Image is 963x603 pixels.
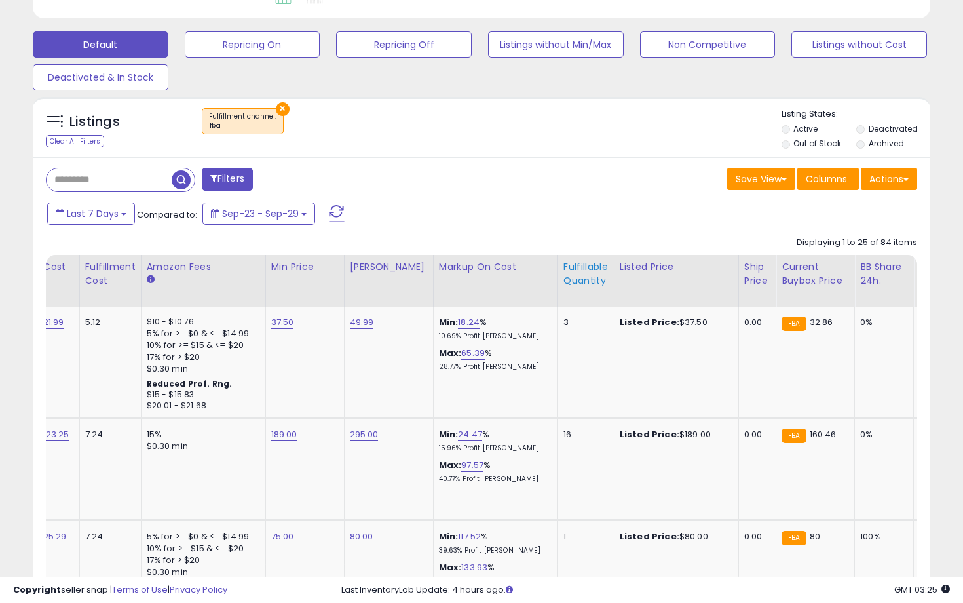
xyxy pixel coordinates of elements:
span: 80 [810,530,820,543]
button: Listings without Cost [791,31,927,58]
span: 2025-10-7 03:25 GMT [894,583,950,596]
label: Active [793,123,818,134]
a: 18.24 [458,316,480,329]
div: Listed Price [620,260,733,274]
small: FBA [782,317,806,331]
b: Max: [439,561,462,574]
div: 0% [860,317,903,328]
a: 65.39 [461,347,485,360]
small: Amazon Fees. [147,274,155,286]
div: Fulfillment Cost [85,260,136,288]
div: $10 - $10.76 [147,317,255,328]
p: Listing States: [782,108,931,121]
a: 75.00 [271,530,294,543]
a: 97.57 [461,459,483,472]
label: Out of Stock [793,138,841,149]
p: 15.96% Profit [PERSON_NAME] [439,444,548,453]
a: 123.25 [43,428,69,441]
div: Last InventoryLab Update: 4 hours ago. [341,584,951,596]
div: % [439,347,548,372]
div: 0% [860,429,903,440]
div: 10% for >= $15 & <= $20 [147,340,255,351]
div: [PERSON_NAME] [350,260,428,274]
a: 49.99 [350,316,374,329]
a: 295.00 [350,428,379,441]
div: Current Buybox Price [782,260,849,288]
div: $0.30 min [147,440,255,452]
b: Min: [439,428,459,440]
div: 5.12 [85,317,131,328]
div: 7.24 [85,429,131,440]
button: Sep-23 - Sep-29 [202,203,315,225]
button: × [276,102,290,116]
h5: Listings [69,113,120,131]
div: 5% for >= $0 & <= $14.99 [147,328,255,340]
th: The percentage added to the cost of goods (COGS) that forms the calculator for Min & Max prices. [433,255,557,307]
b: Listed Price: [620,316,679,328]
b: Min: [439,316,459,328]
div: Clear All Filters [46,135,104,147]
span: 32.86 [810,316,833,328]
a: 117.52 [458,530,481,543]
b: Min: [439,530,459,543]
p: 39.63% Profit [PERSON_NAME] [439,546,548,555]
button: Last 7 Days [47,203,135,225]
button: Save View [727,168,795,190]
div: 17% for > $20 [147,351,255,363]
a: Terms of Use [112,583,168,596]
div: % [439,459,548,484]
button: Repricing On [185,31,320,58]
a: 189.00 [271,428,297,441]
strong: Copyright [13,583,61,596]
div: % [439,531,548,555]
a: 24.47 [458,428,482,441]
div: 10% for >= $15 & <= $20 [147,543,255,554]
div: 0.00 [744,429,766,440]
div: $37.50 [620,317,728,328]
div: seller snap | | [13,584,227,596]
div: Displaying 1 to 25 of 84 items [797,237,917,249]
p: 10.69% Profit [PERSON_NAME] [439,332,548,341]
div: fba [209,121,276,130]
a: 25.29 [43,530,67,543]
a: 37.50 [271,316,294,329]
div: 0.00 [744,317,766,328]
b: Max: [439,459,462,471]
div: % [439,562,548,586]
a: 133.93 [461,561,487,574]
button: Filters [202,168,253,191]
span: 160.46 [810,428,837,440]
a: 80.00 [350,530,373,543]
small: FBA [782,531,806,545]
button: Listings without Min/Max [488,31,624,58]
span: Fulfillment channel : [209,111,276,131]
div: 0.00 [744,531,766,543]
span: Columns [806,172,847,185]
div: $189.00 [620,429,728,440]
div: Min Price [271,260,339,274]
button: Non Competitive [640,31,776,58]
div: 100% [860,531,903,543]
div: Amazon Fees [147,260,260,274]
button: Actions [861,168,917,190]
button: Default [33,31,168,58]
div: Markup on Cost [439,260,552,274]
p: 40.77% Profit [PERSON_NAME] [439,475,548,484]
button: Columns [797,168,859,190]
div: Fulfillable Quantity [563,260,609,288]
label: Deactivated [869,123,918,134]
a: Privacy Policy [170,583,227,596]
div: % [439,429,548,453]
div: 7.24 [85,531,131,543]
div: $15 - $15.83 [147,389,255,400]
div: 15% [147,429,255,440]
p: 28.77% Profit [PERSON_NAME] [439,362,548,372]
div: % [439,317,548,341]
div: $20.01 - $21.68 [147,400,255,412]
div: 3 [563,317,604,328]
b: Listed Price: [620,428,679,440]
b: Max: [439,347,462,359]
button: Deactivated & In Stock [33,64,168,90]
div: $80.00 [620,531,728,543]
div: 1 [563,531,604,543]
